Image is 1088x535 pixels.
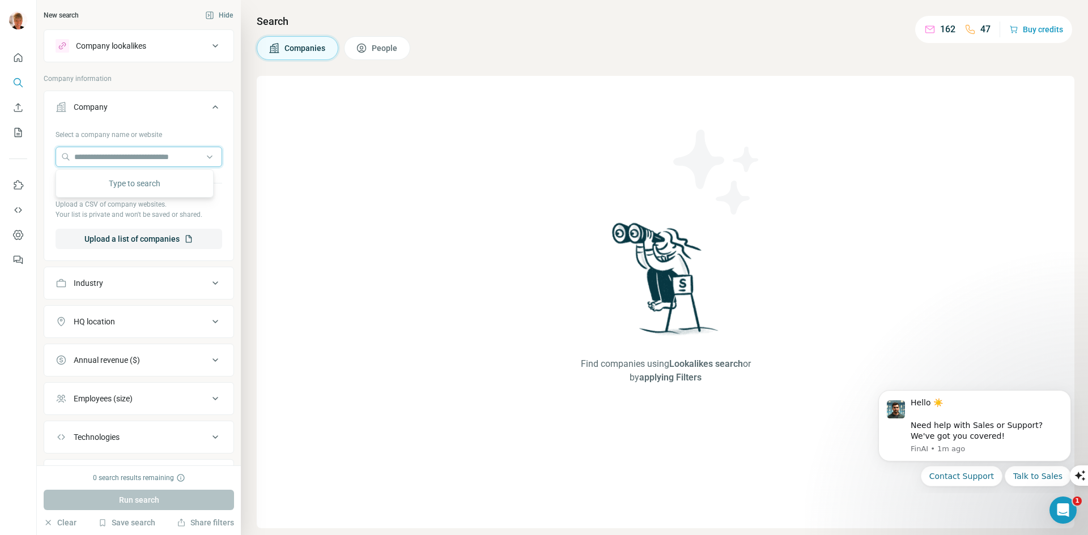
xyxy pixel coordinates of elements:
[257,14,1074,29] h4: Search
[639,372,702,383] span: applying Filters
[98,517,155,528] button: Save search
[666,121,768,223] img: Surfe Illustration - Stars
[861,380,1088,493] iframe: Intercom notifications message
[574,357,758,384] span: Find companies using or by
[56,229,222,249] button: Upload a list of companies
[44,462,233,489] button: Keywords
[284,42,326,54] span: Companies
[9,122,27,143] button: My lists
[1009,22,1063,37] button: Buy credits
[74,431,120,443] div: Technologies
[44,32,233,59] button: Company lookalikes
[9,250,27,270] button: Feedback
[669,358,743,369] span: Lookalikes search
[58,172,211,195] div: Type to search
[197,7,241,24] button: Hide
[9,11,27,29] img: Avatar
[9,200,27,220] button: Use Surfe API
[74,393,133,404] div: Employees (size)
[74,101,108,113] div: Company
[76,40,146,52] div: Company lookalikes
[9,72,27,93] button: Search
[9,225,27,245] button: Dashboard
[44,346,233,374] button: Annual revenue ($)
[44,517,76,528] button: Clear
[44,423,233,451] button: Technologies
[56,125,222,140] div: Select a company name or website
[56,199,222,209] p: Upload a CSV of company websites.
[44,308,233,335] button: HQ location
[74,277,103,289] div: Industry
[980,23,991,36] p: 47
[44,93,233,125] button: Company
[9,97,27,118] button: Enrich CSV
[44,385,233,412] button: Employees (size)
[93,473,185,483] div: 0 search results remaining
[44,74,234,84] p: Company information
[9,48,27,68] button: Quick start
[177,517,234,528] button: Share filters
[940,23,955,36] p: 162
[56,209,222,220] p: Your list is private and won't be saved or shared.
[607,220,725,346] img: Surfe Illustration - Woman searching with binoculars
[74,354,140,366] div: Annual revenue ($)
[9,175,27,195] button: Use Surfe on LinkedIn
[1049,497,1077,524] iframe: Intercom live chat
[74,316,115,327] div: HQ location
[44,10,79,20] div: New search
[44,269,233,297] button: Industry
[372,42,398,54] span: People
